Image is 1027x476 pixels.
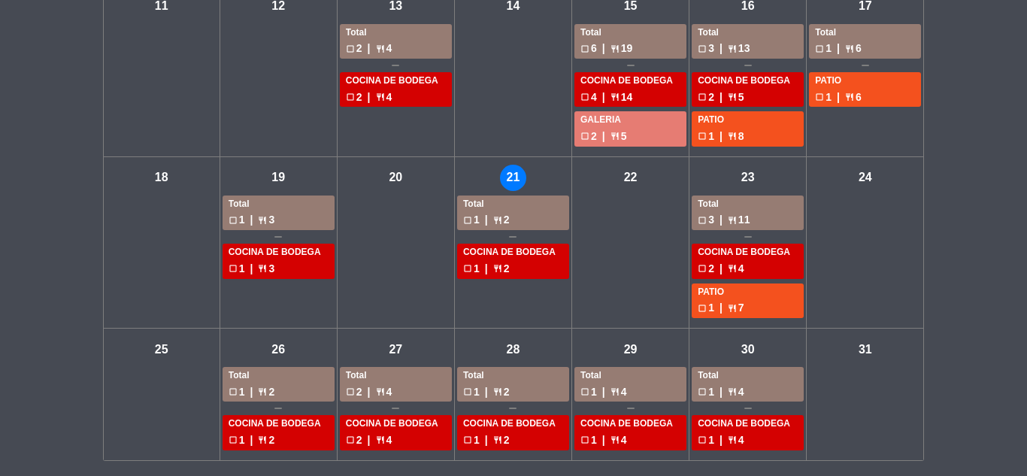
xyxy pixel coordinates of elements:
[463,387,472,396] span: check_box_outline_blank
[346,384,446,401] div: 2 4
[485,260,488,277] span: |
[250,432,253,449] span: |
[698,211,798,229] div: 3 11
[229,432,329,449] div: 1 2
[815,74,915,89] div: PATIO
[580,384,680,401] div: 1 4
[346,417,446,432] div: COCINA DE BODEGA
[229,384,329,401] div: 1 2
[617,336,644,362] div: 29
[250,384,253,401] span: |
[602,128,605,145] span: |
[463,260,563,277] div: 1 2
[698,113,798,128] div: PATIO
[368,89,371,106] span: |
[258,387,267,396] span: restaurant
[602,384,605,401] span: |
[837,40,840,57] span: |
[698,26,798,41] div: Total
[229,435,238,444] span: check_box_outline_blank
[698,304,707,313] span: check_box_outline_blank
[258,216,267,225] span: restaurant
[602,40,605,57] span: |
[580,368,680,384] div: Total
[580,113,680,128] div: GALERIA
[229,197,329,212] div: Total
[368,40,371,57] span: |
[346,44,355,53] span: check_box_outline_blank
[610,387,620,396] span: restaurant
[698,40,798,57] div: 3 13
[485,384,488,401] span: |
[229,260,329,277] div: 1 3
[728,387,737,396] span: restaurant
[346,89,446,106] div: 2 4
[698,299,798,317] div: 1 7
[728,132,737,141] span: restaurant
[815,26,915,41] div: Total
[698,44,707,53] span: check_box_outline_blank
[580,435,589,444] span: check_box_outline_blank
[346,368,446,384] div: Total
[250,211,253,229] span: |
[610,132,620,141] span: restaurant
[720,260,723,277] span: |
[720,211,723,229] span: |
[610,435,620,444] span: restaurant
[463,197,563,212] div: Total
[148,336,174,362] div: 25
[493,387,502,396] span: restaurant
[815,89,915,106] div: 1 6
[346,387,355,396] span: check_box_outline_blank
[463,435,472,444] span: check_box_outline_blank
[463,216,472,225] span: check_box_outline_blank
[463,211,563,229] div: 1 2
[148,165,174,191] div: 18
[376,92,385,102] span: restaurant
[383,165,409,191] div: 20
[698,89,798,106] div: 2 5
[728,304,737,313] span: restaurant
[250,260,253,277] span: |
[463,264,472,273] span: check_box_outline_blank
[610,44,620,53] span: restaurant
[376,387,385,396] span: restaurant
[852,336,878,362] div: 31
[463,417,563,432] div: COCINA DE BODEGA
[463,368,563,384] div: Total
[463,432,563,449] div: 1 2
[258,435,267,444] span: restaurant
[346,432,446,449] div: 2 4
[580,132,589,141] span: check_box_outline_blank
[580,89,680,106] div: 4 14
[845,44,854,53] span: restaurant
[815,92,824,102] span: check_box_outline_blank
[698,435,707,444] span: check_box_outline_blank
[383,336,409,362] div: 27
[728,264,737,273] span: restaurant
[500,165,526,191] div: 21
[698,417,798,432] div: COCINA DE BODEGA
[376,435,385,444] span: restaurant
[346,74,446,89] div: COCINA DE BODEGA
[728,92,737,102] span: restaurant
[265,336,292,362] div: 26
[852,165,878,191] div: 24
[229,245,329,260] div: COCINA DE BODEGA
[229,216,238,225] span: check_box_outline_blank
[698,384,798,401] div: 1 4
[698,368,798,384] div: Total
[602,432,605,449] span: |
[580,387,589,396] span: check_box_outline_blank
[265,165,292,191] div: 19
[493,435,502,444] span: restaurant
[720,40,723,57] span: |
[580,92,589,102] span: check_box_outline_blank
[229,387,238,396] span: check_box_outline_blank
[698,264,707,273] span: check_box_outline_blank
[485,211,488,229] span: |
[837,89,840,106] span: |
[463,384,563,401] div: 1 2
[580,417,680,432] div: COCINA DE BODEGA
[346,26,446,41] div: Total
